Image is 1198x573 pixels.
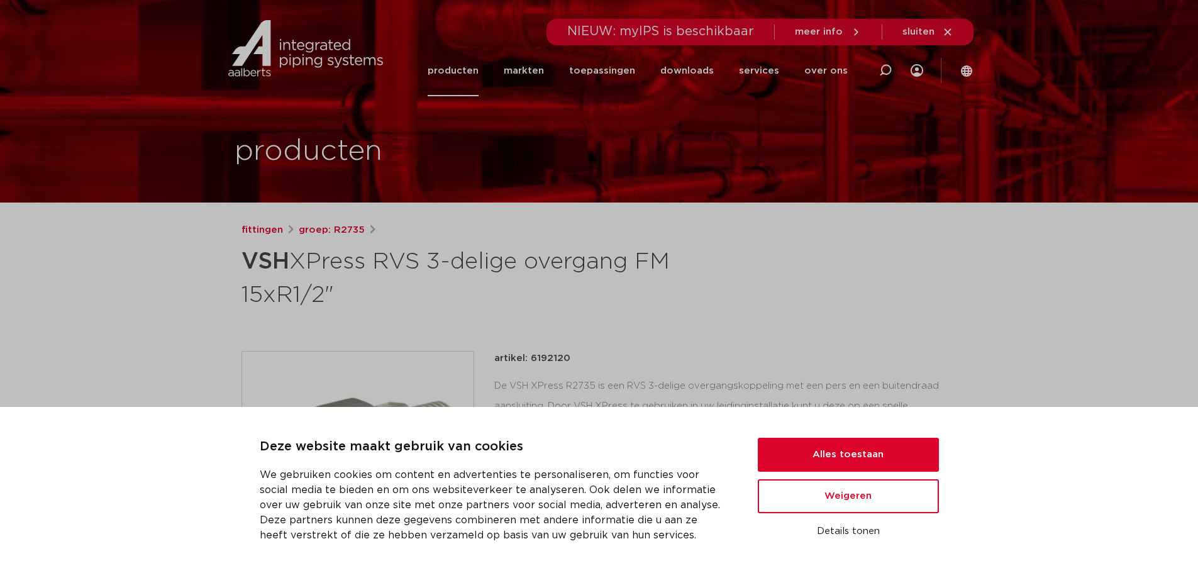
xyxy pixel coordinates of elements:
p: We gebruiken cookies om content en advertenties te personaliseren, om functies voor social media ... [260,467,728,543]
a: services [739,45,779,96]
a: over ons [804,45,848,96]
strong: VSH [241,250,289,273]
a: sluiten [902,26,953,38]
a: meer info [795,26,862,38]
div: De VSH XPress R2735 is een RVS 3-delige overgangskoppeling met een pers en een buitendraad aanslu... [494,376,957,502]
span: meer info [795,27,843,36]
p: artikel: 6192120 [494,351,570,366]
a: producten [428,45,479,96]
span: NIEUW: myIPS is beschikbaar [567,25,754,38]
h1: XPress RVS 3-delige overgang FM 15xR1/2" [241,243,714,311]
p: Deze website maakt gebruik van cookies [260,437,728,457]
nav: Menu [428,45,848,96]
div: my IPS [911,45,923,96]
span: sluiten [902,27,935,36]
a: markten [504,45,544,96]
a: groep: R2735 [299,223,365,238]
button: Alles toestaan [758,438,939,472]
button: Details tonen [758,521,939,542]
h1: producten [235,131,382,172]
a: downloads [660,45,714,96]
button: Weigeren [758,479,939,513]
a: fittingen [241,223,283,238]
a: toepassingen [569,45,635,96]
